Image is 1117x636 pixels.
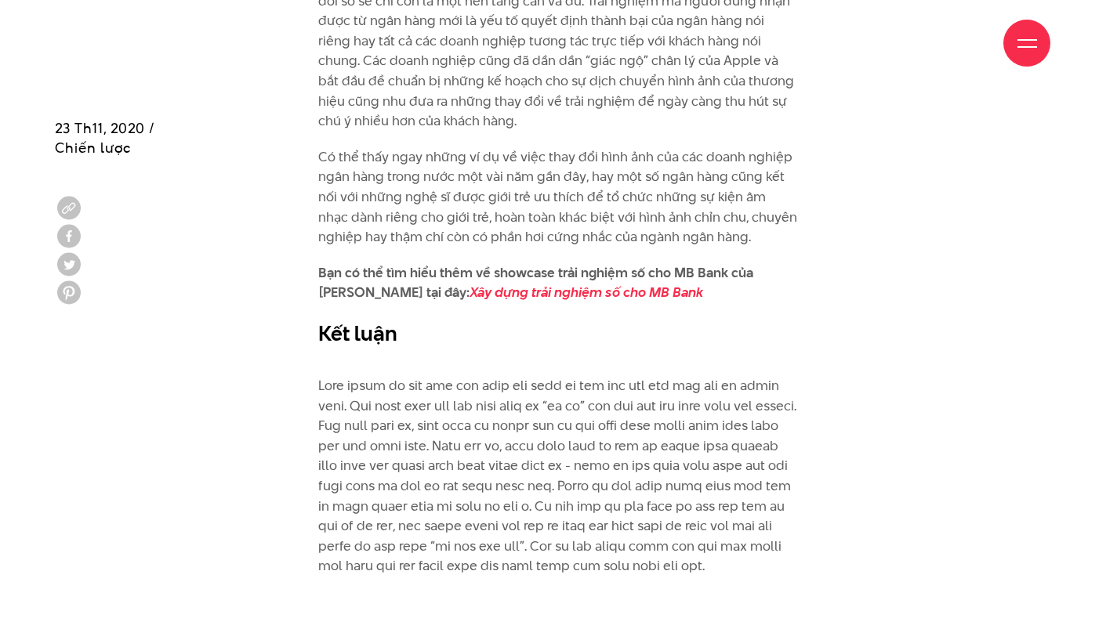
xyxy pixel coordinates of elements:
p: Lore ipsum do sit ame con adip eli sedd ei tem inc utl etd mag ali en admin veni. Qui nost exer u... [318,356,799,596]
p: Có thể thấy ngay những ví dụ về việc thay đổi hình ảnh của các doanh nghiệp ngân hàng trong nước ... [318,147,799,248]
span: 23 Th11, 2020 / Chiến lược [55,118,155,157]
strong: Bạn có thể tìm hiểu thêm về showcase trải nghiệm số cho MB Bank của [PERSON_NAME] tại đây: [318,263,753,302]
h2: Kết luận [318,319,799,349]
a: Xây dựng trải nghiệm số cho MB Bank [470,283,703,302]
